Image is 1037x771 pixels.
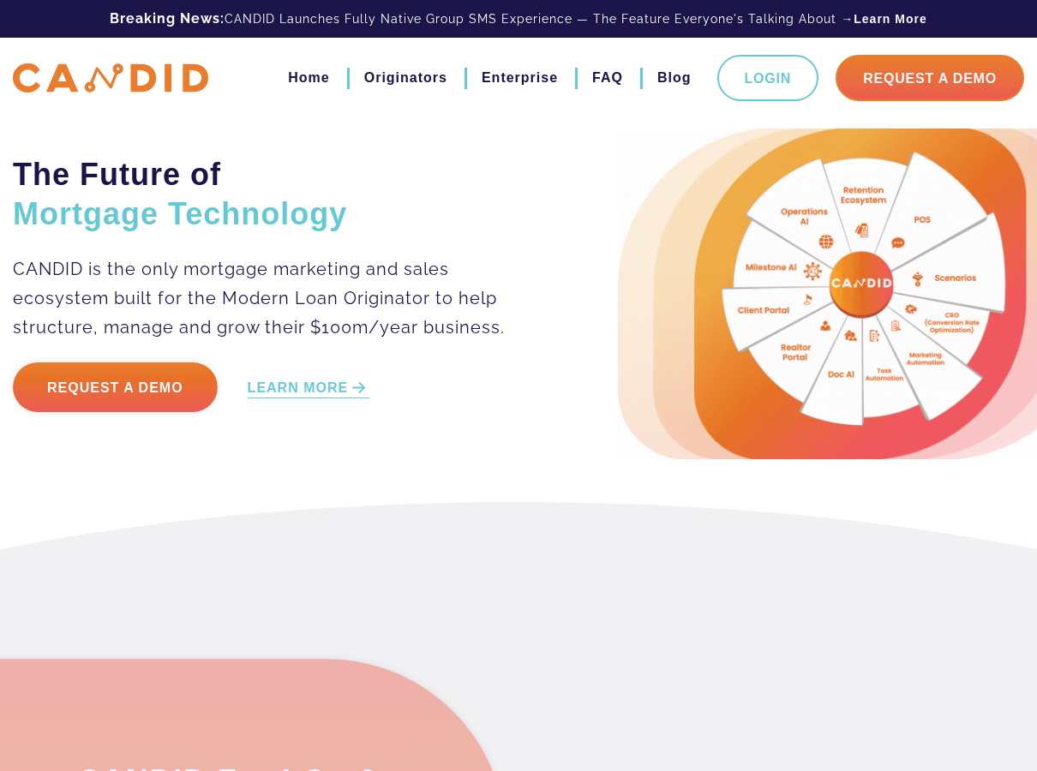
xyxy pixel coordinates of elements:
[13,155,532,234] h2: The Future of
[13,362,218,412] a: Request a Demo
[248,379,370,398] a: LEARN MORE
[13,196,347,231] span: Mortgage Technology
[657,63,692,93] a: Blog
[288,63,329,93] a: Home
[13,254,532,342] p: CANDID is the only mortgage marketing and sales ecosystem built for the Modern Loan Originator to...
[110,10,225,27] b: Breaking News:
[13,63,208,93] img: CANDID APP
[592,63,623,93] a: FAQ
[364,63,447,93] a: Originators
[482,63,558,93] a: Enterprise
[854,10,926,27] a: Learn More
[836,55,1024,101] a: Request A Demo
[717,55,819,101] a: Login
